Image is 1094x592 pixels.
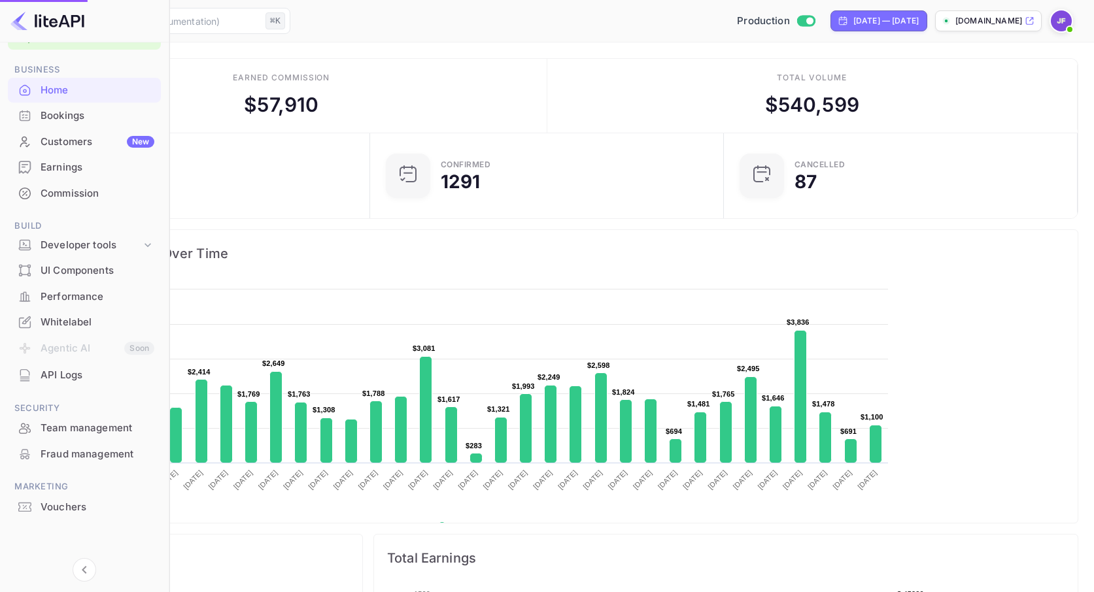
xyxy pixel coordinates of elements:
[8,416,161,441] div: Team management
[781,469,804,491] text: [DATE]
[357,469,379,491] text: [DATE]
[8,495,161,520] div: Vouchers
[853,15,919,27] div: [DATE] — [DATE]
[441,161,491,169] div: Confirmed
[313,406,335,414] text: $1,308
[466,442,482,450] text: $283
[8,103,161,129] div: Bookings
[41,186,154,201] div: Commission
[765,90,859,120] div: $ 540,599
[538,373,560,381] text: $2,249
[587,361,610,369] text: $2,598
[737,14,790,29] span: Production
[8,155,161,179] a: Earnings
[731,469,753,491] text: [DATE]
[8,103,161,127] a: Bookings
[556,469,579,491] text: [DATE]
[512,382,535,390] text: $1,993
[687,400,710,408] text: $1,481
[732,14,820,29] div: Switch to Sandbox mode
[581,469,604,491] text: [DATE]
[207,469,229,491] text: [DATE]
[812,400,835,408] text: $1,478
[451,522,484,531] text: Revenue
[244,90,318,120] div: $ 57,910
[8,401,161,416] span: Security
[795,173,817,191] div: 87
[41,368,154,383] div: API Logs
[41,315,154,330] div: Whitelabel
[8,78,161,103] div: Home
[41,263,154,278] div: UI Components
[681,469,704,491] text: [DATE]
[10,10,84,31] img: LiteAPI logo
[41,289,154,304] div: Performance
[777,72,847,84] div: Total volume
[73,558,96,582] button: Collapse navigation
[182,469,204,491] text: [DATE]
[8,78,161,102] a: Home
[282,469,304,491] text: [DATE]
[8,129,161,155] div: CustomersNew
[8,258,161,284] div: UI Components
[830,10,927,31] div: Click to change the date range period
[861,413,883,421] text: $1,100
[737,365,760,372] text: $2,495
[233,72,330,84] div: Earned commission
[265,12,285,29] div: ⌘K
[41,160,154,175] div: Earnings
[8,310,161,335] div: Whitelabel
[41,83,154,98] div: Home
[8,234,161,257] div: Developer tools
[41,421,154,436] div: Team management
[787,318,810,326] text: $3,836
[762,394,785,402] text: $1,646
[532,469,554,491] text: [DATE]
[288,390,311,398] text: $1,763
[507,469,529,491] text: [DATE]
[413,344,436,352] text: $3,081
[387,548,1065,568] span: Total Earnings
[332,469,354,491] text: [DATE]
[8,181,161,206] div: Commission
[8,363,161,387] a: API Logs
[757,469,779,491] text: [DATE]
[456,469,479,491] text: [DATE]
[441,173,481,191] div: 1291
[8,129,161,154] a: CustomersNew
[41,500,154,515] div: Vouchers
[382,469,404,491] text: [DATE]
[8,442,161,467] div: Fraud management
[8,181,161,205] a: Commission
[481,469,504,491] text: [DATE]
[632,469,654,491] text: [DATE]
[795,161,846,169] div: CANCELLED
[8,258,161,282] a: UI Components
[612,388,635,396] text: $1,824
[262,359,285,367] text: $2,649
[437,395,460,403] text: $1,617
[8,416,161,440] a: Team management
[8,495,161,519] a: Vouchers
[362,389,385,397] text: $1,788
[856,469,878,491] text: [DATE]
[8,363,161,388] div: API Logs
[712,390,735,398] text: $1,765
[606,469,628,491] text: [DATE]
[237,390,260,398] text: $1,769
[41,447,154,462] div: Fraud management
[188,368,211,376] text: $2,414
[840,427,857,435] text: $691
[8,284,161,308] a: Performance
[41,135,154,150] div: Customers
[8,310,161,334] a: Whitelabel
[29,548,349,568] span: Weekly volume
[8,219,161,233] span: Build
[432,469,454,491] text: [DATE]
[307,469,329,491] text: [DATE]
[487,405,510,413] text: $1,321
[41,108,154,123] div: Bookings
[8,155,161,180] div: Earnings
[831,469,853,491] text: [DATE]
[127,136,154,148] div: New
